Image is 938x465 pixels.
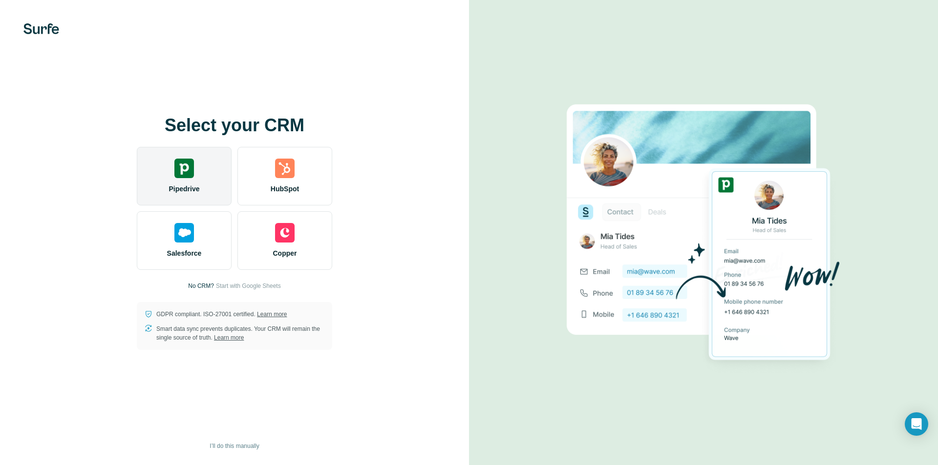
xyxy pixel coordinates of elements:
[23,23,59,34] img: Surfe's logo
[156,310,287,319] p: GDPR compliant. ISO-27001 certified.
[203,439,266,453] button: I’ll do this manually
[275,159,295,178] img: hubspot's logo
[216,282,281,290] button: Start with Google Sheets
[169,184,199,194] span: Pipedrive
[271,184,299,194] span: HubSpot
[567,88,840,378] img: PIPEDRIVE image
[275,223,295,243] img: copper's logo
[174,223,194,243] img: salesforce's logo
[210,442,259,450] span: I’ll do this manually
[257,311,287,318] a: Learn more
[188,282,214,290] p: No CRM?
[167,248,202,258] span: Salesforce
[137,116,332,135] h1: Select your CRM
[273,248,297,258] span: Copper
[214,334,244,341] a: Learn more
[174,159,194,178] img: pipedrive's logo
[905,412,928,436] div: Open Intercom Messenger
[156,324,324,342] p: Smart data sync prevents duplicates. Your CRM will remain the single source of truth.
